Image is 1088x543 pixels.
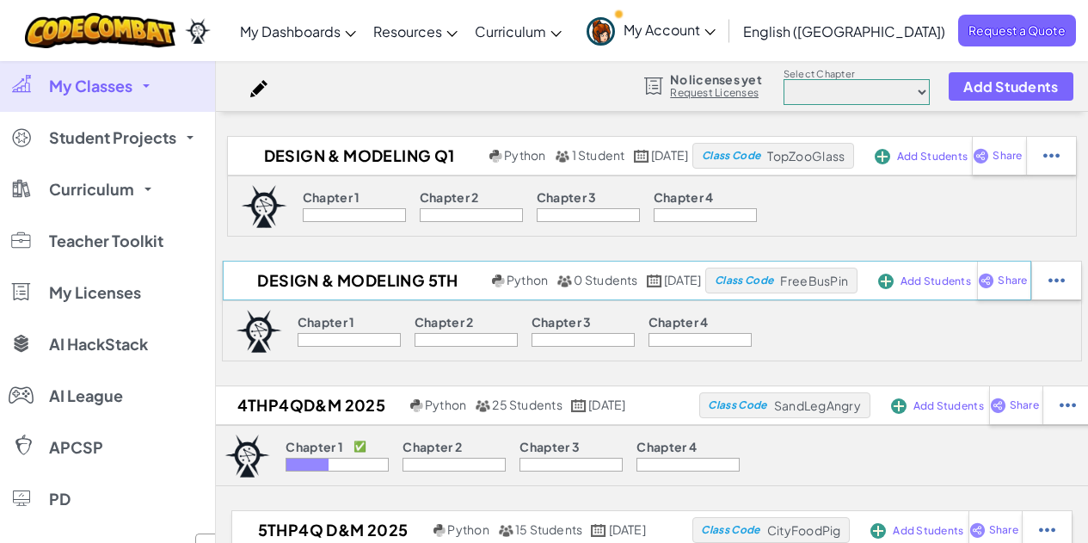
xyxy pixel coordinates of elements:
[913,401,984,411] span: Add Students
[415,315,474,329] p: Chapter 2
[475,22,546,40] span: Curriculum
[767,148,845,164] span: TopZooGlass
[228,143,692,169] a: Design & Modeling Q1 25 Python 1 Student [DATE]
[647,275,662,287] img: calendar.svg
[891,398,907,414] img: IconAddStudents.svg
[303,190,360,204] p: Chapter 1
[875,149,890,164] img: IconAddStudents.svg
[184,18,212,44] img: Ozaria
[224,435,271,478] img: logo
[492,397,562,412] span: 25 Students
[433,524,446,537] img: python.png
[241,185,287,228] img: logo
[519,440,580,454] p: Chapter 3
[492,275,505,287] img: python.png
[978,273,994,288] img: IconShare_Purple.svg
[591,524,606,537] img: calendar.svg
[636,440,697,454] p: Chapter 4
[232,517,429,543] h2: 5thP4Q D&M 2025
[466,8,570,54] a: Curriculum
[715,275,773,286] span: Class Code
[1048,273,1065,288] img: IconStudentEllipsis.svg
[298,315,355,329] p: Chapter 1
[624,21,716,39] span: My Account
[963,79,1058,94] span: Add Students
[49,388,123,404] span: AI League
[228,143,485,169] h2: Design & Modeling Q1 25
[901,276,971,287] span: Add Students
[49,182,134,197] span: Curriculum
[973,148,989,164] img: IconShare_Purple.svg
[993,151,1022,161] span: Share
[664,272,701,287] span: [DATE]
[893,526,963,536] span: Add Students
[587,17,615,46] img: avatar
[870,523,886,539] img: IconAddStudents.svg
[504,147,545,163] span: Python
[403,440,462,454] p: Chapter 2
[25,13,175,48] img: CodeCombat logo
[574,272,637,287] span: 0 Students
[537,190,597,204] p: Chapter 3
[49,78,132,94] span: My Classes
[223,268,705,293] a: Design & Modeling 5th Q1 25 Python 0 Students [DATE]
[609,521,646,537] span: [DATE]
[507,272,548,287] span: Python
[578,3,724,58] a: My Account
[49,130,176,145] span: Student Projects
[212,392,407,418] h2: 4thP4QD&M 2025
[420,190,479,204] p: Chapter 2
[998,275,1027,286] span: Share
[701,525,759,535] span: Class Code
[878,274,894,289] img: IconAddStudents.svg
[425,397,466,412] span: Python
[555,150,570,163] img: MultipleUsers.png
[784,67,930,81] label: Select Chapter
[373,22,442,40] span: Resources
[634,150,649,163] img: calendar.svg
[780,273,848,288] span: FreeBusPin
[556,275,572,287] img: MultipleUsers.png
[447,521,489,537] span: Python
[532,315,592,329] p: Chapter 3
[767,522,841,538] span: CityFoodPig
[240,22,341,40] span: My Dashboards
[654,190,714,204] p: Chapter 4
[670,72,761,86] span: No licenses yet
[223,268,488,293] h2: Design & Modeling 5th Q1 25
[670,86,761,100] a: Request Licenses
[648,315,709,329] p: Chapter 4
[702,151,760,161] span: Class Code
[571,399,587,412] img: calendar.svg
[250,80,267,97] img: iconPencil.svg
[231,8,365,54] a: My Dashboards
[774,398,861,413] span: SandLegAngry
[743,22,945,40] span: English ([GEOGRAPHIC_DATA])
[212,392,699,418] a: 4thP4QD&M 2025 Python 25 Students [DATE]
[572,147,625,163] span: 1 Student
[1060,398,1076,413] img: IconStudentEllipsis.svg
[1039,522,1055,538] img: IconStudentEllipsis.svg
[990,398,1006,413] img: IconShare_Purple.svg
[475,399,490,412] img: MultipleUsers.png
[236,310,282,353] img: logo
[49,336,148,352] span: AI HackStack
[353,440,366,454] p: ✅
[410,399,423,412] img: python.png
[989,525,1018,535] span: Share
[365,8,466,54] a: Resources
[49,233,163,249] span: Teacher Toolkit
[588,397,625,412] span: [DATE]
[489,150,502,163] img: python.png
[958,15,1076,46] a: Request a Quote
[735,8,954,54] a: English ([GEOGRAPHIC_DATA])
[498,524,513,537] img: MultipleUsers.png
[1043,148,1060,164] img: IconStudentEllipsis.svg
[286,440,343,454] p: Chapter 1
[969,522,986,538] img: IconShare_Purple.svg
[49,285,141,300] span: My Licenses
[515,521,583,537] span: 15 Students
[651,147,688,163] span: [DATE]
